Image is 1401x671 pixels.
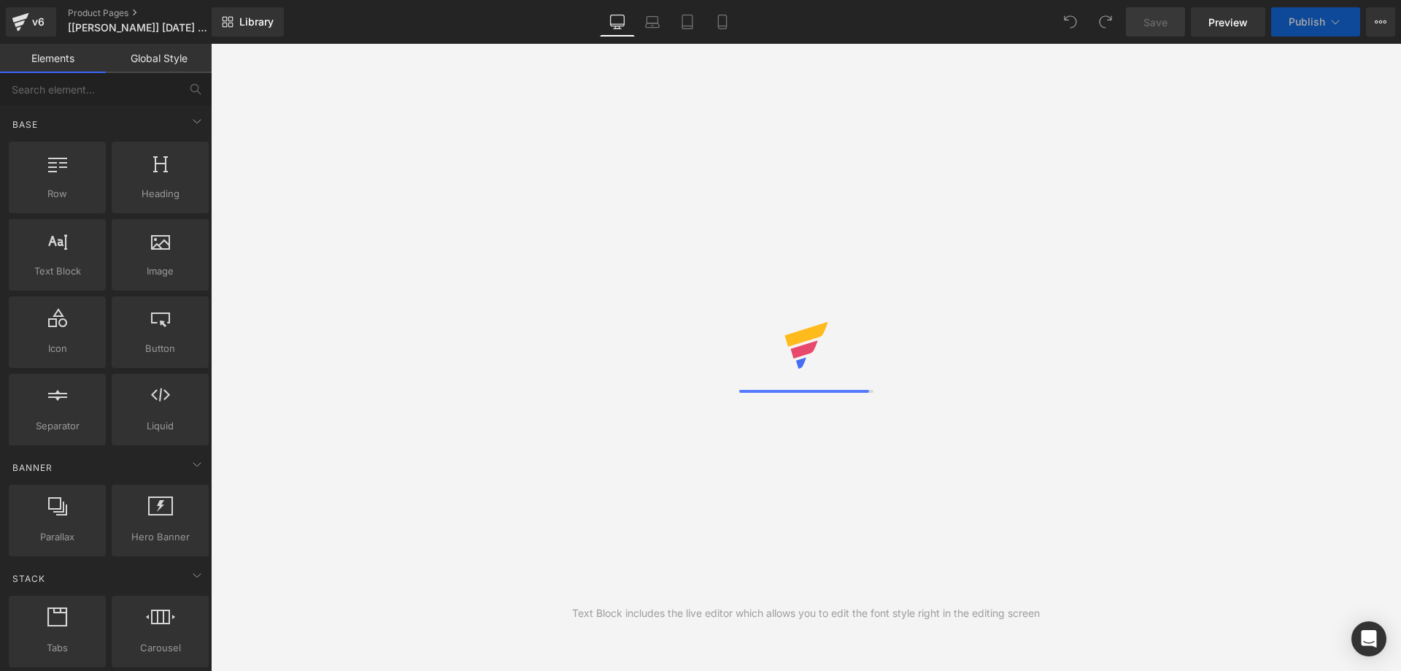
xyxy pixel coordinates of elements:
div: Open Intercom Messenger [1351,621,1386,656]
a: New Library [212,7,284,37]
div: Text Block includes the live editor which allows you to edit the font style right in the editing ... [572,605,1040,621]
a: Product Pages [68,7,236,19]
span: Icon [13,341,101,356]
span: Image [116,264,204,279]
span: Button [116,341,204,356]
span: Row [13,186,101,202]
a: v6 [6,7,56,37]
span: Carousel [116,640,204,656]
a: Global Style [106,44,212,73]
span: Preview [1208,15,1248,30]
span: Tabs [13,640,101,656]
span: Base [11,118,39,131]
span: Heading [116,186,204,202]
span: [[PERSON_NAME]] [DATE] | AntiAging | Scarcity [68,22,208,34]
span: Separator [13,418,101,434]
span: Liquid [116,418,204,434]
span: Parallax [13,529,101,545]
a: Preview [1191,7,1265,37]
button: More [1366,7,1395,37]
span: Publish [1289,16,1325,28]
div: v6 [29,12,47,31]
a: Laptop [635,7,670,37]
button: Publish [1271,7,1360,37]
span: Save [1143,15,1167,30]
button: Undo [1056,7,1085,37]
span: Hero Banner [116,529,204,545]
span: Library [239,15,274,28]
a: Tablet [670,7,705,37]
span: Banner [11,461,54,475]
span: Stack [11,572,47,586]
a: Mobile [705,7,740,37]
a: Desktop [600,7,635,37]
button: Redo [1091,7,1120,37]
span: Text Block [13,264,101,279]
